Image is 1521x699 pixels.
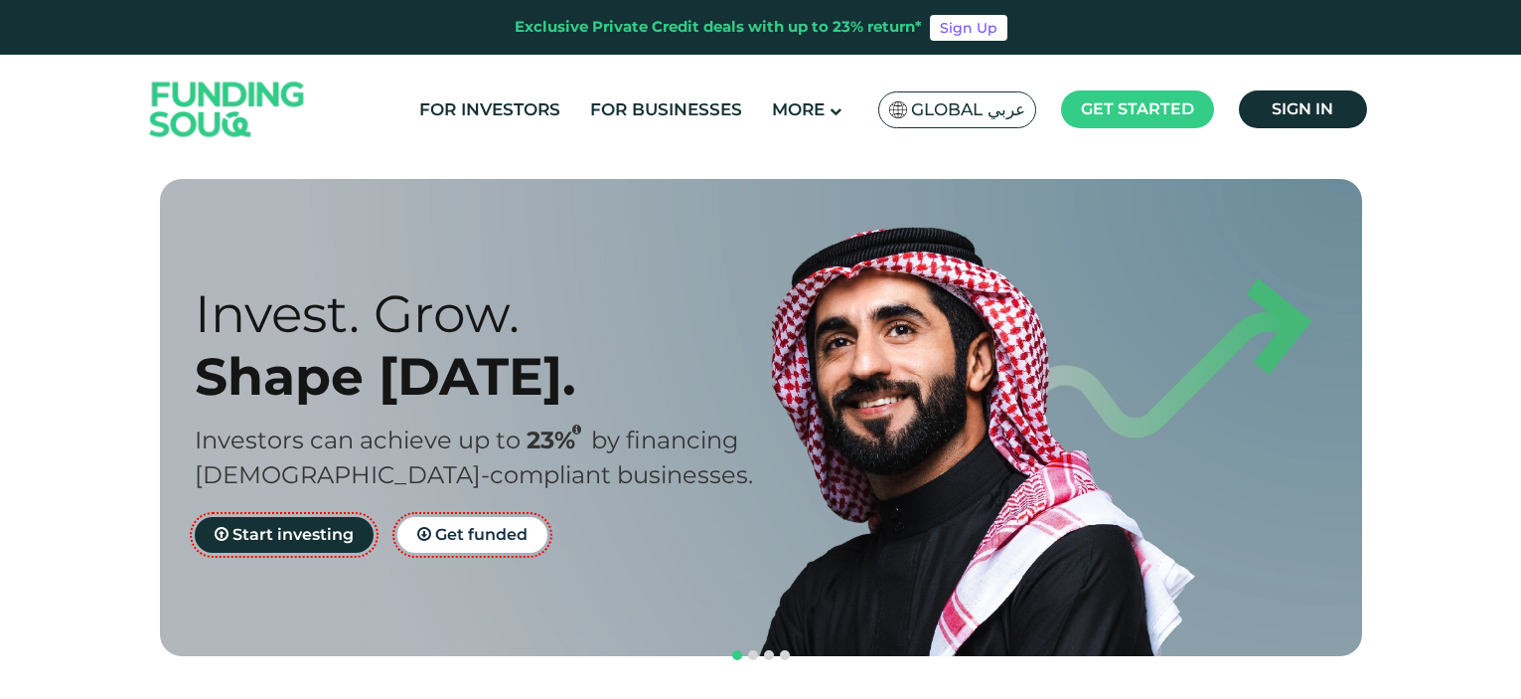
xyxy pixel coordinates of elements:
[195,282,796,345] div: Invest. Grow.
[1081,99,1194,118] span: Get started
[930,15,1007,41] a: Sign Up
[777,647,793,663] button: navigation
[397,517,547,553] a: Get funded
[911,98,1025,121] span: Global عربي
[1272,99,1333,118] span: Sign in
[435,525,528,544] span: Get funded
[195,426,521,454] span: Investors can achieve up to
[232,525,354,544] span: Start investing
[585,93,747,126] a: For Businesses
[729,647,745,663] button: navigation
[745,647,761,663] button: navigation
[761,647,777,663] button: navigation
[414,93,565,126] a: For Investors
[572,425,581,436] i: 23% IRR (expected) ~ 15% Net yield (expected)
[889,101,907,118] img: SA Flag
[527,426,591,454] span: 23%
[130,58,325,161] img: Logo
[515,16,922,39] div: Exclusive Private Credit deals with up to 23% return*
[1239,90,1367,128] a: Sign in
[195,517,374,553] a: Start investing
[195,345,796,408] div: Shape [DATE].
[772,99,825,119] span: More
